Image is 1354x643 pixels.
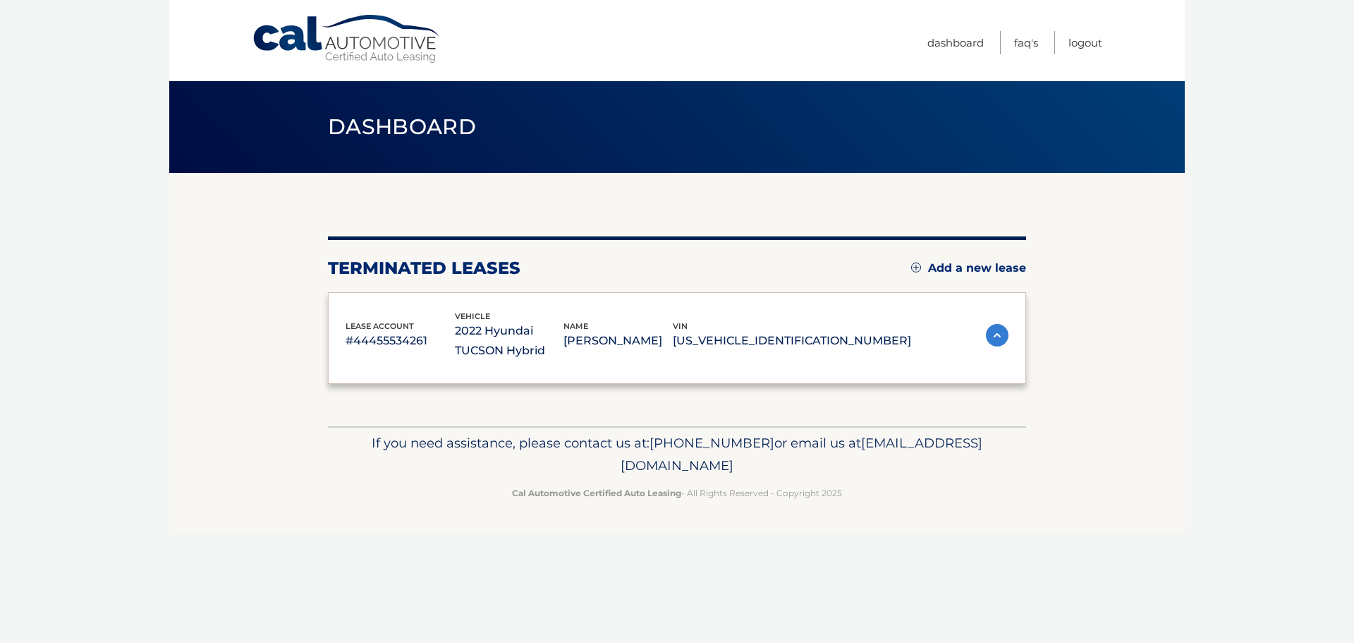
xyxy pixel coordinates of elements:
a: Logout [1068,31,1102,54]
p: If you need assistance, please contact us at: or email us at [337,432,1017,477]
p: [PERSON_NAME] [563,331,673,351]
span: lease account [346,321,414,331]
a: FAQ's [1014,31,1038,54]
strong: Cal Automotive Certified Auto Leasing [512,488,681,498]
p: - All Rights Reserved - Copyright 2025 [337,486,1017,500]
img: add.svg [911,263,921,272]
h2: terminated leases [328,258,520,279]
a: Cal Automotive [252,14,442,64]
a: Add a new lease [911,261,1026,275]
span: vehicle [455,311,490,321]
span: Dashboard [328,114,476,140]
span: name [563,321,588,331]
span: [PHONE_NUMBER] [649,435,774,451]
p: #44455534261 [346,331,455,351]
p: [US_VEHICLE_IDENTIFICATION_NUMBER] [673,331,911,351]
span: vin [673,321,688,331]
img: accordion-active.svg [986,324,1008,347]
p: 2022 Hyundai TUCSON Hybrid [455,321,564,361]
a: Dashboard [927,31,984,54]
